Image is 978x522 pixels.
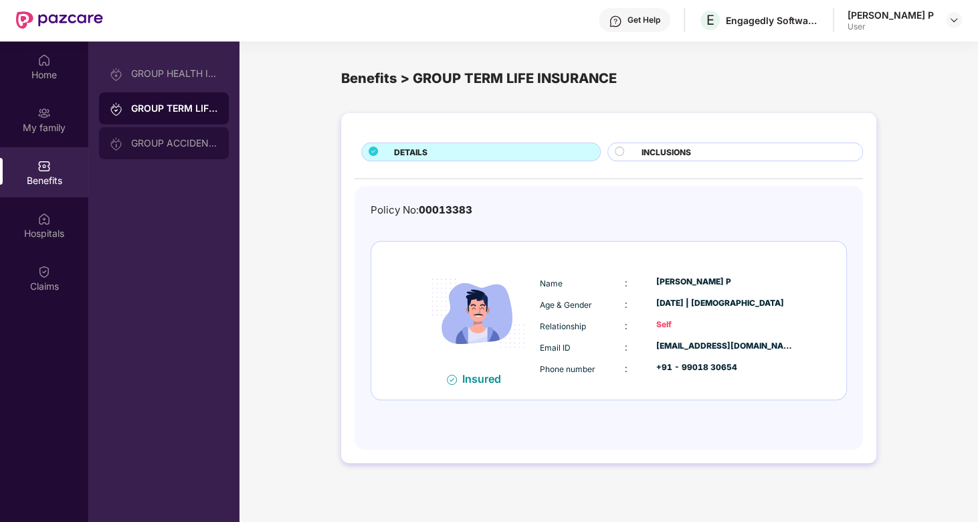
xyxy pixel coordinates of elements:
[447,375,457,385] img: svg+xml;base64,PHN2ZyB4bWxucz0iaHR0cDovL3d3dy53My5vcmcvMjAwMC9zdmciIHdpZHRoPSIxNiIgaGVpZ2h0PSIxNi...
[539,321,585,331] span: Relationship
[131,102,218,115] div: GROUP TERM LIFE INSURANCE
[539,278,562,288] span: Name
[110,137,123,151] img: svg+xml;base64,PHN2ZyB3aWR0aD0iMjAiIGhlaWdodD0iMjAiIHZpZXdCb3g9IjAgMCAyMCAyMCIgZmlsbD0ibm9uZSIgeG...
[624,277,627,288] span: :
[848,9,934,21] div: [PERSON_NAME] P
[131,138,218,149] div: GROUP ACCIDENTAL INSURANCE
[627,15,660,25] div: Get Help
[642,146,691,159] span: INCLUSIONS
[656,297,794,310] div: [DATE] | [DEMOGRAPHIC_DATA]
[656,319,794,331] div: Self
[37,106,51,120] img: svg+xml;base64,PHN2ZyB3aWR0aD0iMjAiIGhlaWdodD0iMjAiIHZpZXdCb3g9IjAgMCAyMCAyMCIgZmlsbD0ibm9uZSIgeG...
[624,320,627,331] span: :
[949,15,959,25] img: svg+xml;base64,PHN2ZyBpZD0iRHJvcGRvd24tMzJ4MzIiIHhtbG5zPSJodHRwOi8vd3d3LnczLm9yZy8yMDAwL3N2ZyIgd2...
[131,68,218,79] div: GROUP HEALTH INSURANCE
[110,68,123,81] img: svg+xml;base64,PHN2ZyB3aWR0aD0iMjAiIGhlaWdodD0iMjAiIHZpZXdCb3g9IjAgMCAyMCAyMCIgZmlsbD0ibm9uZSIgeG...
[848,21,934,32] div: User
[624,298,627,310] span: :
[726,14,819,27] div: Engagedly Software India Private Limited
[656,340,794,353] div: [EMAIL_ADDRESS][DOMAIN_NAME]
[462,372,509,385] div: Insured
[37,265,51,278] img: svg+xml;base64,PHN2ZyBpZD0iQ2xhaW0iIHhtbG5zPSJodHRwOi8vd3d3LnczLm9yZy8yMDAwL3N2ZyIgd2lkdGg9IjIwIi...
[539,343,570,353] span: Email ID
[539,364,595,374] span: Phone number
[37,54,51,67] img: svg+xml;base64,PHN2ZyBpZD0iSG9tZSIgeG1sbnM9Imh0dHA6Ly93d3cudzMub3JnLzIwMDAvc3ZnIiB3aWR0aD0iMjAiIG...
[609,15,622,28] img: svg+xml;base64,PHN2ZyBpZD0iSGVscC0zMngzMiIgeG1sbnM9Imh0dHA6Ly93d3cudzMub3JnLzIwMDAvc3ZnIiB3aWR0aD...
[371,202,472,218] div: Policy No:
[110,102,123,116] img: svg+xml;base64,PHN2ZyB3aWR0aD0iMjAiIGhlaWdodD0iMjAiIHZpZXdCb3g9IjAgMCAyMCAyMCIgZmlsbD0ibm9uZSIgeG...
[37,212,51,226] img: svg+xml;base64,PHN2ZyBpZD0iSG9zcGl0YWxzIiB4bWxucz0iaHR0cDovL3d3dy53My5vcmcvMjAwMC9zdmciIHdpZHRoPS...
[624,341,627,353] span: :
[706,12,714,28] span: E
[37,159,51,173] img: svg+xml;base64,PHN2ZyBpZD0iQmVuZWZpdHMiIHhtbG5zPSJodHRwOi8vd3d3LnczLm9yZy8yMDAwL3N2ZyIgd2lkdGg9Ij...
[394,146,427,159] span: DETAILS
[656,361,794,374] div: +91 - 99018 30654
[420,255,536,371] img: icon
[624,363,627,374] span: :
[656,276,794,288] div: [PERSON_NAME] P
[539,300,591,310] span: Age & Gender
[341,68,876,90] div: Benefits > GROUP TERM LIFE INSURANCE
[16,11,103,29] img: New Pazcare Logo
[419,203,472,216] span: 00013383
